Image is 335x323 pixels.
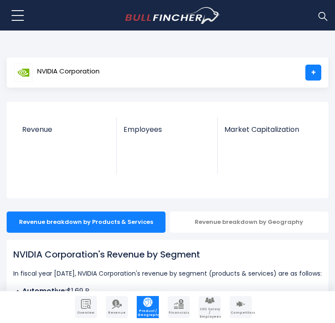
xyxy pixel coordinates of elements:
[170,211,329,233] div: Revenue breakdown by Geography
[199,296,221,318] a: Company Employees
[137,296,159,318] a: Company Product/Geography
[230,296,252,318] a: Company Competitors
[169,311,189,315] span: Financials
[13,268,322,279] p: In fiscal year [DATE], NVIDIA Corporation's revenue by segment (products & services) are as follows:
[15,117,117,144] a: Revenue
[125,7,220,24] a: Go to homepage
[224,125,312,134] span: Market Capitalization
[107,311,127,315] span: Revenue
[13,286,322,296] li: $1.69 B
[200,308,220,319] span: CEO Salary / Employees
[218,117,319,144] a: Market Capitalization
[231,311,251,315] span: Competitors
[76,311,96,315] span: Overview
[106,296,128,318] a: Company Revenue
[22,286,67,296] b: Automotive:
[138,309,158,317] span: Product / Geography
[305,65,321,81] a: +
[13,248,322,261] h1: NVIDIA Corporation's Revenue by Segment
[37,68,100,75] span: NVIDIA Corporation
[168,296,190,318] a: Company Financials
[14,63,33,82] img: NVDA logo
[22,125,110,134] span: Revenue
[7,211,166,233] div: Revenue breakdown by Products & Services
[123,125,211,134] span: Employees
[117,117,217,144] a: Employees
[75,296,97,318] a: Company Overview
[125,7,220,24] img: bullfincher logo
[14,65,100,81] a: NVIDIA Corporation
